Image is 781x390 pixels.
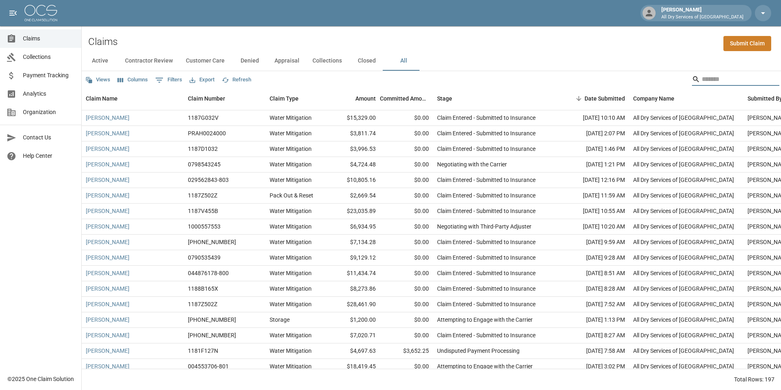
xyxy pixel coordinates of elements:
div: Claim Name [86,87,118,110]
div: Storage [270,316,290,324]
div: $28,461.90 [327,297,380,312]
a: [PERSON_NAME] [86,316,129,324]
div: [DATE] 7:52 AM [556,297,629,312]
div: Search [692,73,779,87]
a: [PERSON_NAME] [86,269,129,277]
div: 1000557553 [188,222,221,231]
div: $6,934.95 [327,219,380,235]
div: Claim Entered - Submitted to Insurance [437,114,536,122]
div: Water Mitigation [270,114,312,122]
div: [DATE] 9:59 AM [556,235,629,250]
div: Claim Entered - Submitted to Insurance [437,145,536,153]
div: $9,129.12 [327,250,380,266]
div: $8,273.86 [327,281,380,297]
button: All [385,51,422,71]
div: [DATE] 10:10 AM [556,110,629,126]
div: All Dry Services of Atlanta [633,114,734,122]
div: $0.00 [380,126,433,141]
div: Claim Name [82,87,184,110]
div: $3,652.25 [380,343,433,359]
div: $4,724.48 [327,157,380,173]
div: 0790535439 [188,253,221,262]
button: Active [82,51,118,71]
div: [DATE] 10:55 AM [556,204,629,219]
div: All Dry Services of Atlanta [633,269,734,277]
button: Collections [306,51,348,71]
a: [PERSON_NAME] [86,145,129,153]
div: Water Mitigation [270,331,312,339]
div: All Dry Services of Atlanta [633,145,734,153]
div: Water Mitigation [270,253,312,262]
div: $7,020.71 [327,328,380,343]
button: Select columns [116,74,150,86]
div: $0.00 [380,188,433,204]
button: Contractor Review [118,51,179,71]
button: Customer Care [179,51,231,71]
div: Claim Entered - Submitted to Insurance [437,238,536,246]
div: 1187Z502Z [188,300,217,308]
div: Water Mitigation [270,207,312,215]
div: Claim Number [188,87,225,110]
div: Claim Number [184,87,266,110]
div: 1187G032V [188,114,219,122]
div: [DATE] 8:27 AM [556,328,629,343]
div: All Dry Services of Atlanta [633,176,734,184]
div: $1,200.00 [327,312,380,328]
div: Amount [355,87,376,110]
div: 029562843-803 [188,176,229,184]
div: Claim Entered - Submitted to Insurance [437,331,536,339]
div: $0.00 [380,266,433,281]
a: [PERSON_NAME] [86,238,129,246]
div: Water Mitigation [270,347,312,355]
a: [PERSON_NAME] [86,222,129,231]
div: $3,811.74 [327,126,380,141]
div: $0.00 [380,250,433,266]
div: [DATE] 1:46 PM [556,141,629,157]
span: Organization [23,108,75,117]
div: 1187Z502Z [188,191,217,199]
div: $0.00 [380,328,433,343]
div: [DATE] 10:20 AM [556,219,629,235]
div: Stage [433,87,556,110]
span: Claims [23,34,75,43]
div: Attempting to Engage with the Carrier [437,362,533,370]
div: 1187V455B [188,207,218,215]
div: [DATE] 9:28 AM [556,250,629,266]
a: Submit Claim [723,36,771,51]
div: Claim Entered - Submitted to Insurance [437,176,536,184]
span: Help Center [23,152,75,160]
div: $23,035.89 [327,204,380,219]
img: ocs-logo-white-transparent.png [25,5,57,21]
div: 1181F127N [188,347,218,355]
button: Export [187,74,216,86]
div: 01-009-082927 [188,316,236,324]
div: Attempting to Engage with the Carrier [437,316,533,324]
div: Water Mitigation [270,362,312,370]
div: All Dry Services of Atlanta [633,222,734,231]
a: [PERSON_NAME] [86,176,129,184]
div: $0.00 [380,235,433,250]
div: $0.00 [380,219,433,235]
div: Claim Entered - Submitted to Insurance [437,191,536,199]
div: All Dry Services of Atlanta [633,160,734,168]
div: $18,419.45 [327,359,380,374]
div: Stage [437,87,452,110]
div: Water Mitigation [270,300,312,308]
a: [PERSON_NAME] [86,191,129,199]
div: Claim Entered - Submitted to Insurance [437,269,536,277]
div: 01-009-121288 [188,331,236,339]
div: Undisputed Payment Processing [437,347,520,355]
div: [DATE] 7:58 AM [556,343,629,359]
div: $0.00 [380,141,433,157]
div: $0.00 [380,204,433,219]
div: [PERSON_NAME] [658,6,747,20]
div: Water Mitigation [270,238,312,246]
div: $15,329.00 [327,110,380,126]
div: PRAH0024000 [188,129,226,137]
div: Amount [327,87,380,110]
div: [DATE] 12:16 PM [556,173,629,188]
div: Total Rows: 197 [734,375,774,383]
a: [PERSON_NAME] [86,253,129,262]
div: $10,805.16 [327,173,380,188]
div: $11,434.74 [327,266,380,281]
